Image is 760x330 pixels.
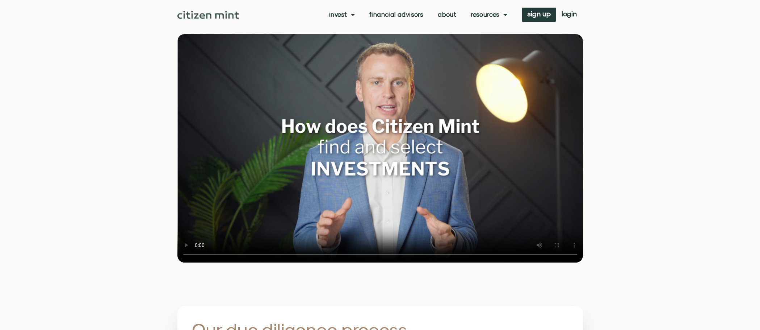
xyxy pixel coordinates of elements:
img: Citizen Mint [177,11,239,19]
span: sign up [527,11,551,16]
a: Resources [471,11,507,18]
a: login [556,8,582,22]
a: sign up [522,8,556,22]
a: About [438,11,456,18]
a: Invest [329,11,355,18]
nav: Menu [329,11,507,18]
a: Financial Advisors [369,11,423,18]
span: login [562,11,577,16]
